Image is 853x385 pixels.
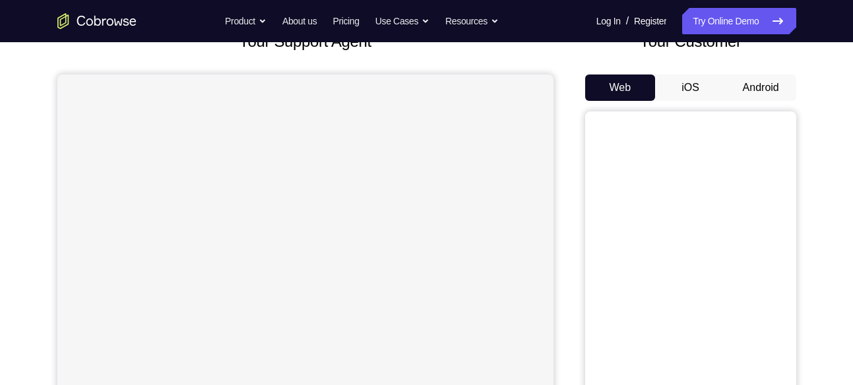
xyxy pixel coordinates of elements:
[585,74,656,101] button: Web
[634,8,666,34] a: Register
[445,8,499,34] button: Resources
[282,8,317,34] a: About us
[225,8,267,34] button: Product
[726,74,796,101] button: Android
[375,8,429,34] button: Use Cases
[682,8,796,34] a: Try Online Demo
[596,8,621,34] a: Log In
[655,74,726,101] button: iOS
[332,8,359,34] a: Pricing
[57,13,137,29] a: Go to the home page
[626,13,629,29] span: /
